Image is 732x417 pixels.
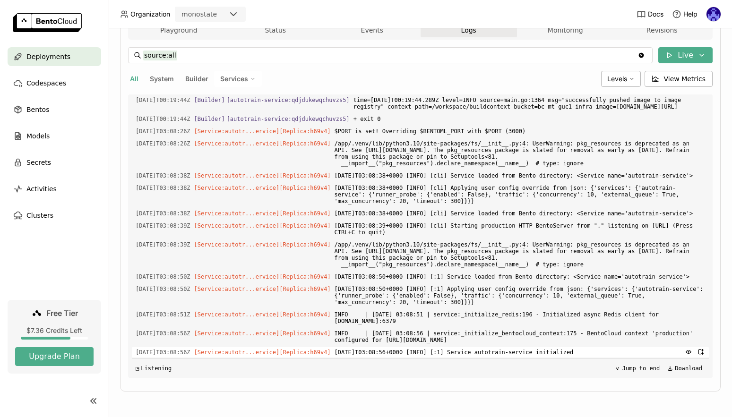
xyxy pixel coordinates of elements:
[683,10,698,18] span: Help
[8,179,101,198] a: Activities
[26,77,66,89] span: Codespaces
[194,286,280,292] span: [Service:autotr...ervice]
[26,130,50,142] span: Models
[194,241,280,248] span: [Service:autotr...ervice]
[614,23,711,37] button: Revisions
[335,138,705,169] span: /app/.venv/lib/python3.10/site-packages/fs/__init__.py:4: UserWarning: pkg_resources is deprecate...
[279,210,330,217] span: [Replica:h69v4]
[130,23,227,37] button: Playground
[150,75,174,83] span: System
[601,71,641,87] div: Levels
[136,309,190,320] span: 2025-09-21T03:08:51.370Z
[279,241,330,248] span: [Replica:h69v4]
[194,210,280,217] span: [Service:autotr...ervice]
[8,206,101,225] a: Clusters
[15,347,94,366] button: Upgrade Plan
[279,185,330,191] span: [Replica:h69v4]
[335,170,705,181] span: [DATE]T03:08:38+0000 [INFO] [cli] Service loaded from Bento directory: <Service name='autotrain-s...
[8,153,101,172] a: Secrets
[128,73,140,85] button: All
[136,284,190,294] span: 2025-09-21T03:08:50.972Z
[15,326,94,335] div: $7.36 Credits Left
[181,9,217,19] div: monostate
[136,328,190,339] span: 2025-09-21T03:08:56.561Z
[13,13,82,32] img: logo
[335,239,705,270] span: /app/.venv/lib/python3.10/site-packages/fs/__init__.py:4: UserWarning: pkg_resources is deprecate...
[353,114,705,124] span: + exit 0
[26,210,53,221] span: Clusters
[227,23,324,37] button: Status
[324,23,421,37] button: Events
[227,116,350,122] span: [autotrain-service:qdjdukewqchuvzs5]
[279,311,330,318] span: [Replica:h69v4]
[194,128,280,135] span: [Service:autotr...ervice]
[335,221,705,238] span: [DATE]T03:08:39+0000 [INFO] [cli] Starting production HTTP BentoServer from "." listening on [URL...
[648,10,663,18] span: Docs
[136,114,190,124] span: 2025-09-21T00:19:44.290Z
[136,239,190,250] span: 2025-09-21T03:08:39.702Z
[136,365,139,372] span: ◳
[279,140,330,147] span: [Replica:h69v4]
[194,185,280,191] span: [Service:autotr...ervice]
[130,10,170,18] span: Organization
[194,330,280,337] span: [Service:autotr...ervice]
[279,172,330,179] span: [Replica:h69v4]
[143,48,637,63] input: Search
[26,157,51,168] span: Secrets
[194,349,280,356] span: [Service:autotr...ervice]
[148,73,176,85] button: System
[461,26,476,34] span: Logs
[664,74,706,84] span: View Metrics
[658,47,713,63] button: Live
[136,208,190,219] span: 2025-09-21T03:08:38.913Z
[136,95,190,105] span: 2025-09-21T00:19:44.289Z
[353,95,705,112] span: time=[DATE]T00:19:44.289Z level=INFO source=main.go:1364 msg="successfully pushed image to image ...
[279,349,330,356] span: [Replica:h69v4]
[645,71,713,87] button: View Metrics
[136,272,190,282] span: 2025-09-21T03:08:50.826Z
[136,347,190,357] span: 2025-09-21T03:08:56.563Z
[672,9,698,19] div: Help
[194,172,280,179] span: [Service:autotr...ervice]
[335,328,705,345] span: INFO | [DATE] 03:08:56 | service:_initialize_bentocloud_context:175 - BentoCloud context 'product...
[136,138,190,149] span: 2025-09-21T03:08:26.786Z
[706,7,721,21] img: Andrew correa
[607,75,627,83] span: Levels
[664,363,705,374] button: Download
[335,272,705,282] span: [DATE]T03:08:50+0000 [INFO] [:1] Service loaded from Bento directory: <Service name='autotrain-se...
[194,222,280,229] span: [Service:autotr...ervice]
[136,221,190,231] span: 2025-09-21T03:08:39.173Z
[194,140,280,147] span: [Service:autotr...ervice]
[183,73,210,85] button: Builder
[637,51,645,59] svg: Clear value
[637,9,663,19] a: Docs
[335,208,705,219] span: [DATE]T03:08:38+0000 [INFO] [cli] Service loaded from Bento directory: <Service name='autotrain-s...
[46,308,78,318] span: Free Tier
[517,23,614,37] button: Monitoring
[26,51,70,62] span: Deployments
[279,273,330,280] span: [Replica:h69v4]
[335,347,705,357] span: [DATE]T03:08:56+0000 [INFO] [:1] Service autotrain-service initialized
[136,170,190,181] span: 2025-09-21T03:08:38.683Z
[8,127,101,145] a: Models
[279,128,330,135] span: [Replica:h69v4]
[8,74,101,93] a: Codespaces
[194,311,280,318] span: [Service:autotr...ervice]
[194,273,280,280] span: [Service:autotr...ervice]
[8,100,101,119] a: Bentos
[279,286,330,292] span: [Replica:h69v4]
[335,284,705,307] span: [DATE]T03:08:50+0000 [INFO] [:1] Applying user config override from json: {'services': {'autotrai...
[214,71,262,87] div: Services
[279,222,330,229] span: [Replica:h69v4]
[136,126,190,136] span: 2025-09-21T03:08:26.288Z
[218,10,219,19] input: Selected monostate.
[220,75,248,83] span: Services
[279,330,330,337] span: [Replica:h69v4]
[130,75,138,83] span: All
[335,309,705,326] span: INFO | [DATE] 03:08:51 | service:_initialize_redis:196 - Initialized async Redis client for [DOMA...
[8,300,101,374] a: Free Tier$7.36 Credits LeftUpgrade Plan
[26,104,49,115] span: Bentos
[335,126,705,136] span: $PORT is set! Overriding $BENTOML_PORT with $PORT (3000)
[194,116,225,122] span: [Builder]
[612,363,663,374] button: Jump to end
